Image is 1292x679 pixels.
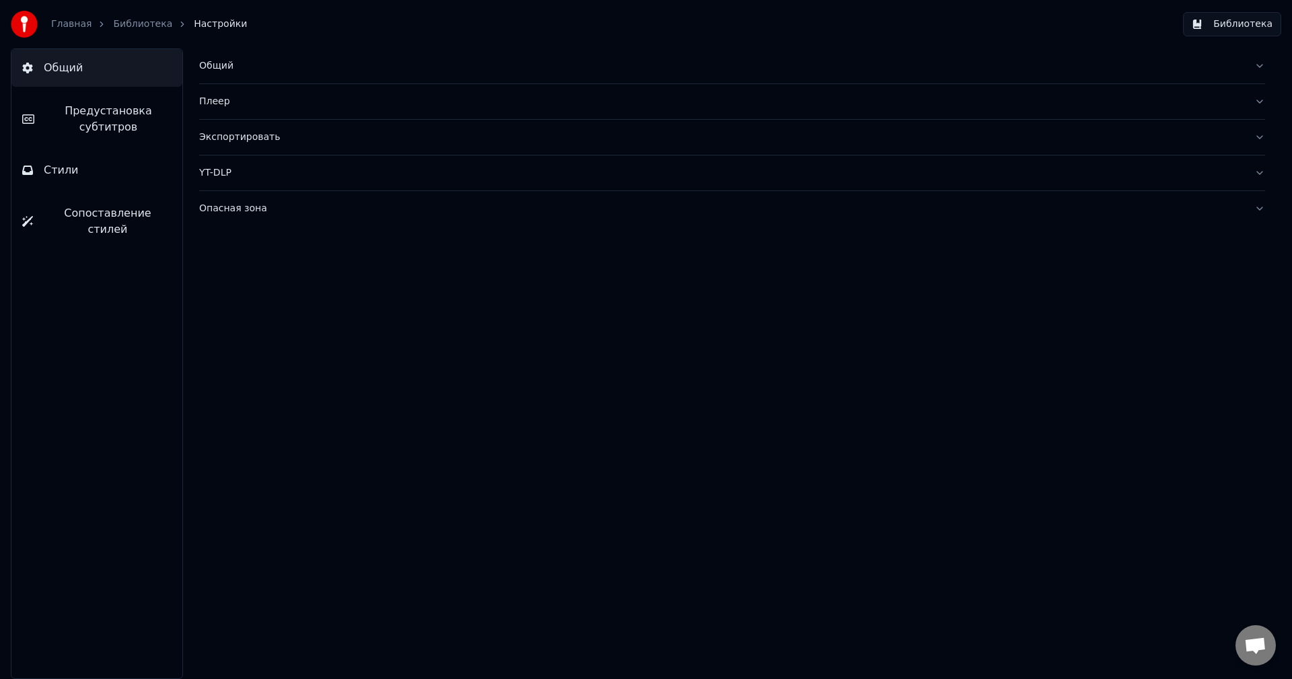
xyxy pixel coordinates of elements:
[199,131,1244,144] div: Экспортировать
[199,59,1244,73] div: Общий
[11,49,182,87] button: Общий
[45,103,172,135] span: Предустановка субтитров
[199,48,1265,83] button: Общий
[199,155,1265,190] button: YT-DLP
[11,92,182,146] button: Предустановка субтитров
[11,194,182,248] button: Сопоставление стилей
[199,166,1244,180] div: YT-DLP
[11,151,182,189] button: Стили
[199,120,1265,155] button: Экспортировать
[44,60,83,76] span: Общий
[199,95,1244,108] div: Плеер
[51,17,92,31] a: Главная
[199,191,1265,226] button: Опасная зона
[51,17,247,31] nav: breadcrumb
[11,11,38,38] img: youka
[44,205,172,238] span: Сопоставление стилей
[1183,12,1281,36] button: Библиотека
[44,162,79,178] span: Стили
[113,17,172,31] a: Библиотека
[194,17,247,31] span: Настройки
[199,84,1265,119] button: Плеер
[1235,625,1276,666] a: Открытый чат
[199,202,1244,215] div: Опасная зона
